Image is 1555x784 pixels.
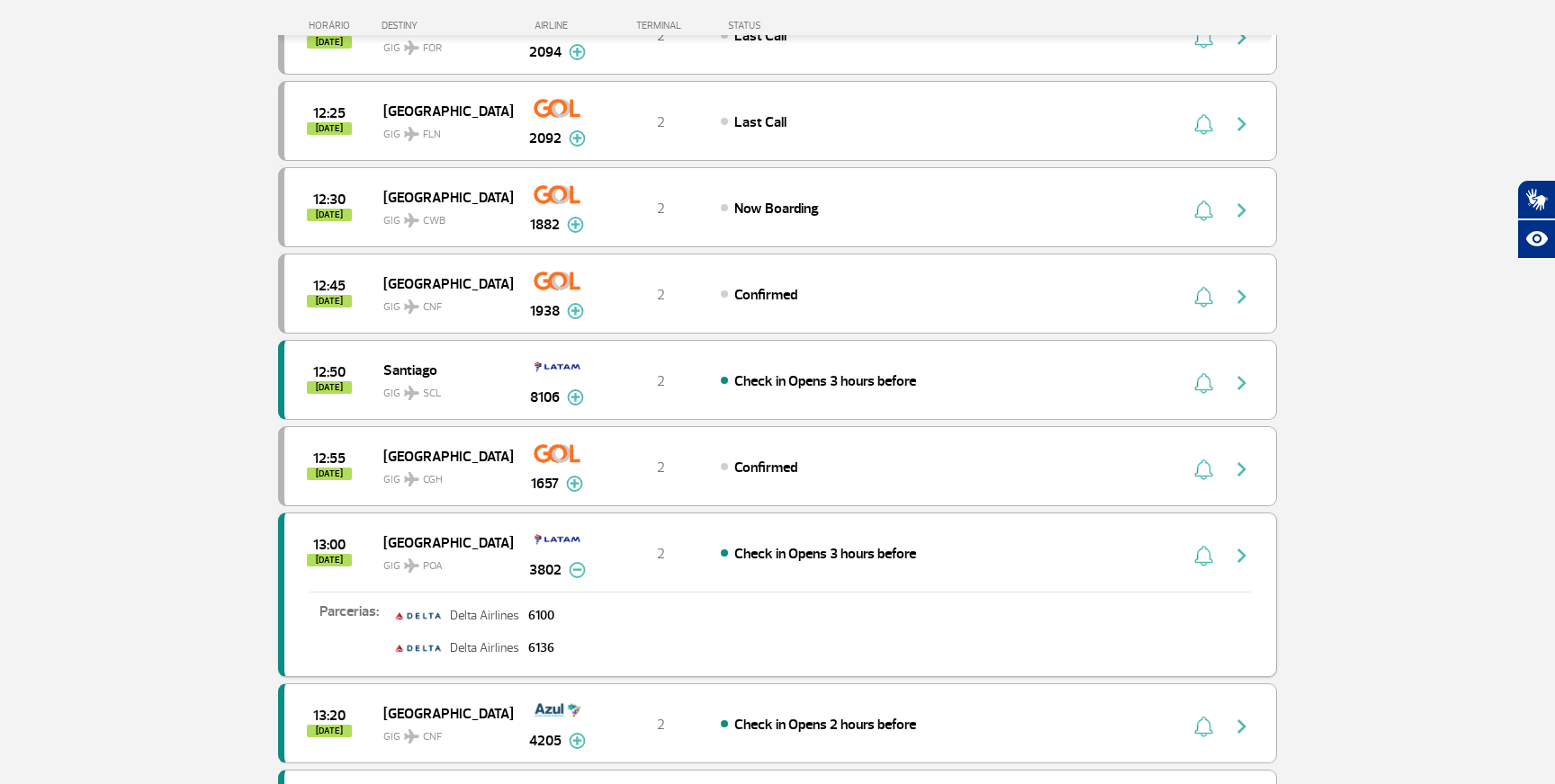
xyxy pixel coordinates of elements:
[1194,716,1213,737] img: sino-painel-voo.svg
[450,610,519,622] p: Delta Airlines
[423,558,443,575] span: POA
[307,295,352,307] span: [DATE]
[383,444,499,468] span: [GEOGRAPHIC_DATA]
[404,558,419,573] img: destiny_airplane.svg
[734,545,916,563] span: Check in Opens 3 hours before
[657,27,665,45] span: 2
[657,200,665,218] span: 2
[657,545,665,563] span: 2
[307,468,352,480] span: [DATE]
[512,20,602,31] div: AIRLINE
[1517,180,1555,219] button: Abrir tradutor de língua de sinais.
[383,530,499,554] span: [GEOGRAPHIC_DATA]
[383,185,499,209] span: [GEOGRAPHIC_DATA]
[404,127,419,141] img: destiny_airplane.svg
[531,473,559,494] span: 1657
[404,386,419,400] img: destiny_airplane.svg
[529,730,562,752] span: 4205
[530,300,560,322] span: 1938
[719,20,866,31] div: STATUS
[657,113,665,131] span: 2
[569,733,586,749] img: mais-info-painel-voo.svg
[1517,180,1555,259] div: Plugin de acessibilidade da Hand Talk.
[307,554,352,566] span: [DATE]
[383,701,499,725] span: [GEOGRAPHIC_DATA]
[404,40,419,55] img: destiny_airplane.svg
[1231,372,1253,394] img: seta-direita-painel-voo.svg
[423,729,442,745] span: CNF
[530,214,560,236] span: 1882
[307,725,352,737] span: [DATE]
[1231,286,1253,307] img: seta-direita-painel-voo.svg
[657,459,665,477] span: 2
[423,213,445,229] span: CWB
[734,459,797,477] span: Confirmed
[313,193,346,206] span: 2025-09-29 12:30:00
[1194,113,1213,135] img: sino-painel-voo.svg
[383,117,499,143] span: GIG
[1194,372,1213,394] img: sino-painel-voo.svg
[569,44,586,60] img: mais-info-painel-voo.svg
[734,27,786,45] span: Last Call
[734,200,819,218] span: Now Boarding
[383,548,499,575] span: GIG
[1231,200,1253,221] img: seta-direita-painel-voo.svg
[383,719,499,745] span: GIG
[734,286,797,304] span: Confirmed
[1231,113,1253,135] img: seta-direita-painel-voo.svg
[657,372,665,390] span: 2
[395,633,441,664] img: delta.png
[529,41,562,63] span: 2094
[307,381,352,394] span: [DATE]
[657,286,665,304] span: 2
[404,299,419,314] img: destiny_airplane.svg
[734,716,916,734] span: Check in Opens 2 hours before
[528,642,554,655] p: 6136
[657,716,665,734] span: 2
[307,122,352,135] span: [DATE]
[382,20,513,31] div: DESTINY
[383,203,499,229] span: GIG
[567,303,584,319] img: mais-info-painel-voo.svg
[383,376,499,402] span: GIG
[1194,286,1213,307] img: sino-painel-voo.svg
[528,610,554,622] p: 6100
[567,217,584,233] img: mais-info-painel-voo.svg
[566,476,583,492] img: mais-info-painel-voo.svg
[1194,459,1213,480] img: sino-painel-voo.svg
[569,562,586,578] img: menos-info-painel-voo.svg
[383,290,499,316] span: GIG
[313,452,346,465] span: 2025-09-29 12:55:00
[313,709,346,722] span: 2025-09-29 13:20:00
[602,20,719,31] div: TERMINAL
[1194,200,1213,221] img: sino-painel-voo.svg
[423,299,442,316] span: CNF
[313,366,346,379] span: 2025-09-29 12:50:00
[569,130,586,147] img: mais-info-painel-voo.svg
[450,642,519,655] p: Delta Airlines
[307,209,352,221] span: [DATE]
[404,213,419,227] img: destiny_airplane.svg
[423,472,443,488] span: CGH
[423,127,441,143] span: FLN
[529,128,562,149] span: 2092
[1231,545,1253,566] img: seta-direita-painel-voo.svg
[383,462,499,488] span: GIG
[734,113,786,131] span: Last Call
[1231,459,1253,480] img: seta-direita-painel-voo.svg
[283,20,382,31] div: HORÁRIO
[313,539,346,551] span: 2025-09-29 13:00:00
[529,559,562,581] span: 3802
[313,280,346,292] span: 2025-09-29 12:45:00
[567,389,584,405] img: mais-info-painel-voo.svg
[313,107,346,120] span: 2025-09-29 12:25:00
[404,729,419,744] img: destiny_airplane.svg
[383,358,499,381] span: Santiago
[404,472,419,486] img: destiny_airplane.svg
[284,601,391,651] p: Parcerias:
[1231,716,1253,737] img: seta-direita-painel-voo.svg
[383,272,499,295] span: [GEOGRAPHIC_DATA]
[1194,545,1213,566] img: sino-painel-voo.svg
[423,40,442,57] span: FOR
[1517,219,1555,259] button: Abrir recursos assistivos.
